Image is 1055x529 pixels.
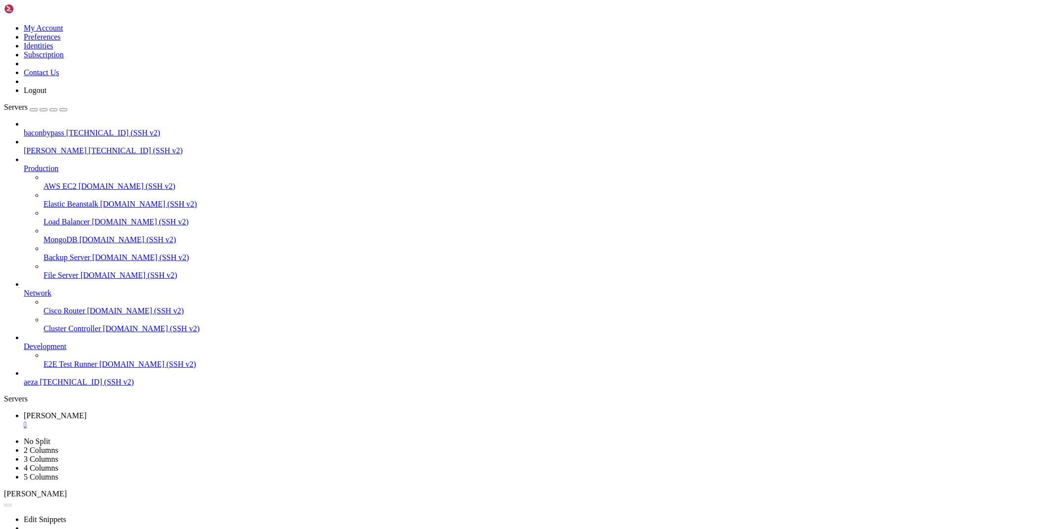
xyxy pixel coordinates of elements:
[24,137,1051,155] li: [PERSON_NAME] [TECHNICAL_ID] (SSH v2)
[44,262,1051,280] li: File Server [DOMAIN_NAME] (SSH v2)
[44,360,1051,369] a: E2E Test Runner [DOMAIN_NAME] (SSH v2)
[44,253,1051,262] a: Backup Server [DOMAIN_NAME] (SSH v2)
[24,420,1051,429] a: 
[24,289,51,297] span: Network
[24,129,64,137] span: baconbypass
[44,173,1051,191] li: AWS EC2 [DOMAIN_NAME] (SSH v2)
[92,218,189,226] span: [DOMAIN_NAME] (SSH v2)
[89,146,183,155] span: [TECHNICAL_ID] (SSH v2)
[24,146,1051,155] a: [PERSON_NAME] [TECHNICAL_ID] (SSH v2)
[24,446,58,454] a: 2 Columns
[24,68,59,77] a: Contact Us
[44,271,79,279] span: File Server
[24,515,66,524] a: Edit Snippets
[44,209,1051,226] li: Load Balancer [DOMAIN_NAME] (SSH v2)
[44,315,1051,333] li: Cluster Controller [DOMAIN_NAME] (SSH v2)
[24,342,66,351] span: Development
[24,129,1051,137] a: baconbypass [TECHNICAL_ID] (SSH v2)
[24,33,61,41] a: Preferences
[24,155,1051,280] li: Production
[24,342,1051,351] a: Development
[24,146,87,155] span: [PERSON_NAME]
[4,489,67,498] span: [PERSON_NAME]
[79,235,176,244] span: [DOMAIN_NAME] (SSH v2)
[44,324,101,333] span: Cluster Controller
[4,4,926,12] x-row: Connecting [TECHNICAL_ID]...
[66,129,160,137] span: [TECHNICAL_ID] (SSH v2)
[44,235,77,244] span: MongoDB
[24,378,1051,387] a: aeza [TECHNICAL_ID] (SSH v2)
[4,12,8,21] div: (0, 1)
[44,182,77,190] span: AWS EC2
[44,298,1051,315] li: Cisco Router [DOMAIN_NAME] (SSH v2)
[44,271,1051,280] a: File Server [DOMAIN_NAME] (SSH v2)
[44,307,85,315] span: Cisco Router
[24,455,58,463] a: 3 Columns
[24,50,64,59] a: Subscription
[24,42,53,50] a: Identities
[24,164,58,173] span: Production
[4,103,28,111] span: Servers
[24,280,1051,333] li: Network
[99,360,196,368] span: [DOMAIN_NAME] (SSH v2)
[103,324,200,333] span: [DOMAIN_NAME] (SSH v2)
[44,218,90,226] span: Load Balancer
[24,464,58,472] a: 4 Columns
[44,182,1051,191] a: AWS EC2 [DOMAIN_NAME] (SSH v2)
[24,86,46,94] a: Logout
[100,200,197,208] span: [DOMAIN_NAME] (SSH v2)
[79,182,176,190] span: [DOMAIN_NAME] (SSH v2)
[4,395,1051,403] div: Servers
[24,411,87,420] span: [PERSON_NAME]
[44,324,1051,333] a: Cluster Controller [DOMAIN_NAME] (SSH v2)
[44,218,1051,226] a: Load Balancer [DOMAIN_NAME] (SSH v2)
[44,244,1051,262] li: Backup Server [DOMAIN_NAME] (SSH v2)
[44,200,1051,209] a: Elastic Beanstalk [DOMAIN_NAME] (SSH v2)
[87,307,184,315] span: [DOMAIN_NAME] (SSH v2)
[24,411,1051,429] a: maus
[24,333,1051,369] li: Development
[24,473,58,481] a: 5 Columns
[24,164,1051,173] a: Production
[44,200,98,208] span: Elastic Beanstalk
[24,369,1051,387] li: aeza [TECHNICAL_ID] (SSH v2)
[24,289,1051,298] a: Network
[81,271,178,279] span: [DOMAIN_NAME] (SSH v2)
[44,235,1051,244] a: MongoDB [DOMAIN_NAME] (SSH v2)
[24,24,63,32] a: My Account
[44,253,91,262] span: Backup Server
[44,191,1051,209] li: Elastic Beanstalk [DOMAIN_NAME] (SSH v2)
[44,351,1051,369] li: E2E Test Runner [DOMAIN_NAME] (SSH v2)
[24,437,50,445] a: No Split
[40,378,134,386] span: [TECHNICAL_ID] (SSH v2)
[24,378,38,386] span: aeza
[92,253,189,262] span: [DOMAIN_NAME] (SSH v2)
[4,4,61,14] img: Shellngn
[44,360,97,368] span: E2E Test Runner
[44,307,1051,315] a: Cisco Router [DOMAIN_NAME] (SSH v2)
[4,103,67,111] a: Servers
[44,226,1051,244] li: MongoDB [DOMAIN_NAME] (SSH v2)
[24,120,1051,137] li: baconbypass [TECHNICAL_ID] (SSH v2)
